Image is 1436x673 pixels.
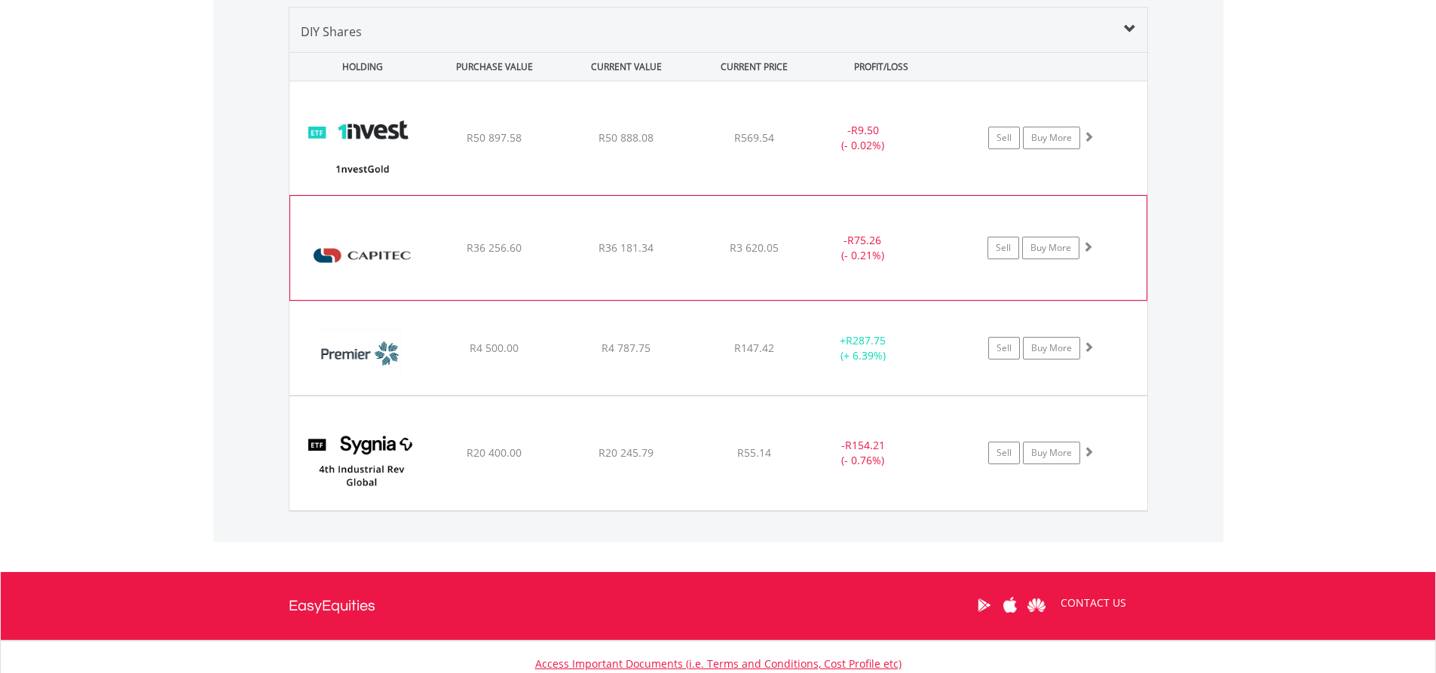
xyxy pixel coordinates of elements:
img: EQU.ZA.SYG4IR.png [297,415,427,506]
div: CURRENT PRICE [694,53,813,81]
a: EasyEquities [289,572,375,640]
a: Buy More [1022,237,1079,259]
span: R75.26 [847,233,881,247]
span: R147.42 [734,341,774,355]
span: DIY Shares [301,23,362,40]
span: R36 181.34 [599,240,654,255]
div: - (- 0.76%) [807,438,920,468]
span: R3 620.05 [730,240,779,255]
div: PROFIT/LOSS [817,53,946,81]
div: + (+ 6.39%) [807,333,920,363]
div: - (- 0.21%) [806,233,919,263]
a: Huawei [1024,582,1050,629]
span: R154.21 [845,438,885,452]
span: R36 256.60 [467,240,522,255]
span: R569.54 [734,130,774,145]
img: EQU.ZA.CPI.png [298,215,427,296]
a: Sell [988,442,1020,464]
div: - (- 0.02%) [807,123,920,153]
a: Google Play [971,582,997,629]
span: R20 245.79 [599,445,654,460]
span: R20 400.00 [467,445,522,460]
span: R4 787.75 [602,341,651,355]
a: Sell [988,337,1020,359]
span: R4 500.00 [470,341,519,355]
a: Sell [988,127,1020,149]
span: R287.75 [846,333,886,347]
img: EQU.ZA.PMR.png [297,320,427,391]
a: Access Important Documents (i.e. Terms and Conditions, Cost Profile etc) [535,656,902,671]
a: CONTACT US [1050,582,1137,624]
img: EQU.ZA.ETFGLD.png [297,100,427,191]
div: CURRENT VALUE [562,53,691,81]
a: Sell [987,237,1019,259]
div: PURCHASE VALUE [430,53,559,81]
span: R50 897.58 [467,130,522,145]
div: HOLDING [290,53,427,81]
a: Buy More [1023,337,1080,359]
a: Apple [997,582,1024,629]
a: Buy More [1023,442,1080,464]
span: R50 888.08 [599,130,654,145]
span: R55.14 [737,445,771,460]
a: Buy More [1023,127,1080,149]
span: R9.50 [851,123,879,137]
